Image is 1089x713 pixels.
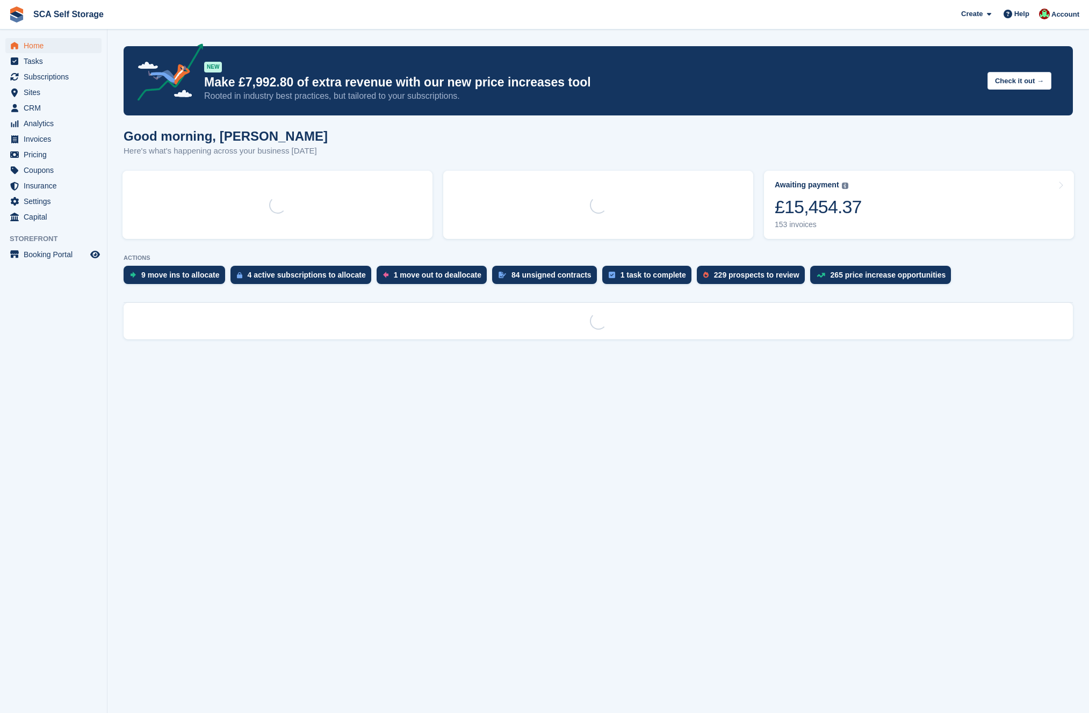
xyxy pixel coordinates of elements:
[24,132,88,147] span: Invoices
[24,69,88,84] span: Subscriptions
[237,272,242,279] img: active_subscription_to_allocate_icon-d502201f5373d7db506a760aba3b589e785aa758c864c3986d89f69b8ff3...
[230,266,377,289] a: 4 active subscriptions to allocate
[697,266,810,289] a: 229 prospects to review
[5,178,102,193] a: menu
[24,209,88,224] span: Capital
[810,266,957,289] a: 265 price increase opportunities
[499,272,506,278] img: contract_signature_icon-13c848040528278c33f63329250d36e43548de30e8caae1d1a13099fd9432cc5.svg
[703,272,709,278] img: prospect-51fa495bee0391a8d652442698ab0144808aea92771e9ea1ae160a38d050c398.svg
[124,266,230,289] a: 9 move ins to allocate
[24,194,88,209] span: Settings
[130,272,136,278] img: move_ins_to_allocate_icon-fdf77a2bb77ea45bf5b3d319d69a93e2d87916cf1d5bf7949dd705db3b84f3ca.svg
[961,9,983,19] span: Create
[5,38,102,53] a: menu
[124,254,1073,261] p: ACTIONS
[24,147,88,162] span: Pricing
[141,271,220,279] div: 9 move ins to allocate
[817,273,825,278] img: price_increase_opportunities-93ffe204e8149a01c8c9dc8f82e8f89637d9d84a8eef4429ea346261dce0b2c0.svg
[842,183,848,189] img: icon-info-grey-7440780725fd019a000dd9b08b2336e03edf1995a4989e88bcd33f0948082b44.svg
[775,180,839,190] div: Awaiting payment
[5,54,102,69] a: menu
[831,271,946,279] div: 265 price increase opportunities
[5,209,102,224] a: menu
[24,116,88,131] span: Analytics
[775,220,862,229] div: 153 invoices
[5,85,102,100] a: menu
[24,163,88,178] span: Coupons
[5,163,102,178] a: menu
[1039,9,1050,19] img: Dale Chapman
[10,234,107,244] span: Storefront
[124,145,328,157] p: Here's what's happening across your business [DATE]
[775,196,862,218] div: £15,454.37
[5,194,102,209] a: menu
[5,247,102,262] a: menu
[1014,9,1029,19] span: Help
[24,178,88,193] span: Insurance
[89,248,102,261] a: Preview store
[24,247,88,262] span: Booking Portal
[764,171,1074,239] a: Awaiting payment £15,454.37 153 invoices
[29,5,108,23] a: SCA Self Storage
[24,38,88,53] span: Home
[5,132,102,147] a: menu
[602,266,697,289] a: 1 task to complete
[492,266,602,289] a: 84 unsigned contracts
[394,271,481,279] div: 1 move out to deallocate
[204,90,979,102] p: Rooted in industry best practices, but tailored to your subscriptions.
[987,72,1051,90] button: Check it out →
[248,271,366,279] div: 4 active subscriptions to allocate
[377,266,492,289] a: 1 move out to deallocate
[5,147,102,162] a: menu
[24,85,88,100] span: Sites
[24,54,88,69] span: Tasks
[5,116,102,131] a: menu
[128,43,204,105] img: price-adjustments-announcement-icon-8257ccfd72463d97f412b2fc003d46551f7dbcb40ab6d574587a9cd5c0d94...
[9,6,25,23] img: stora-icon-8386f47178a22dfd0bd8f6a31ec36ba5ce8667c1dd55bd0f319d3a0aa187defe.svg
[621,271,686,279] div: 1 task to complete
[383,272,388,278] img: move_outs_to_deallocate_icon-f764333ba52eb49d3ac5e1228854f67142a1ed5810a6f6cc68b1a99e826820c5.svg
[609,272,615,278] img: task-75834270c22a3079a89374b754ae025e5fb1db73e45f91037f5363f120a921f8.svg
[511,271,592,279] div: 84 unsigned contracts
[5,100,102,115] a: menu
[5,69,102,84] a: menu
[1051,9,1079,20] span: Account
[124,129,328,143] h1: Good morning, [PERSON_NAME]
[204,62,222,72] div: NEW
[714,271,799,279] div: 229 prospects to review
[204,75,979,90] p: Make £7,992.80 of extra revenue with our new price increases tool
[24,100,88,115] span: CRM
